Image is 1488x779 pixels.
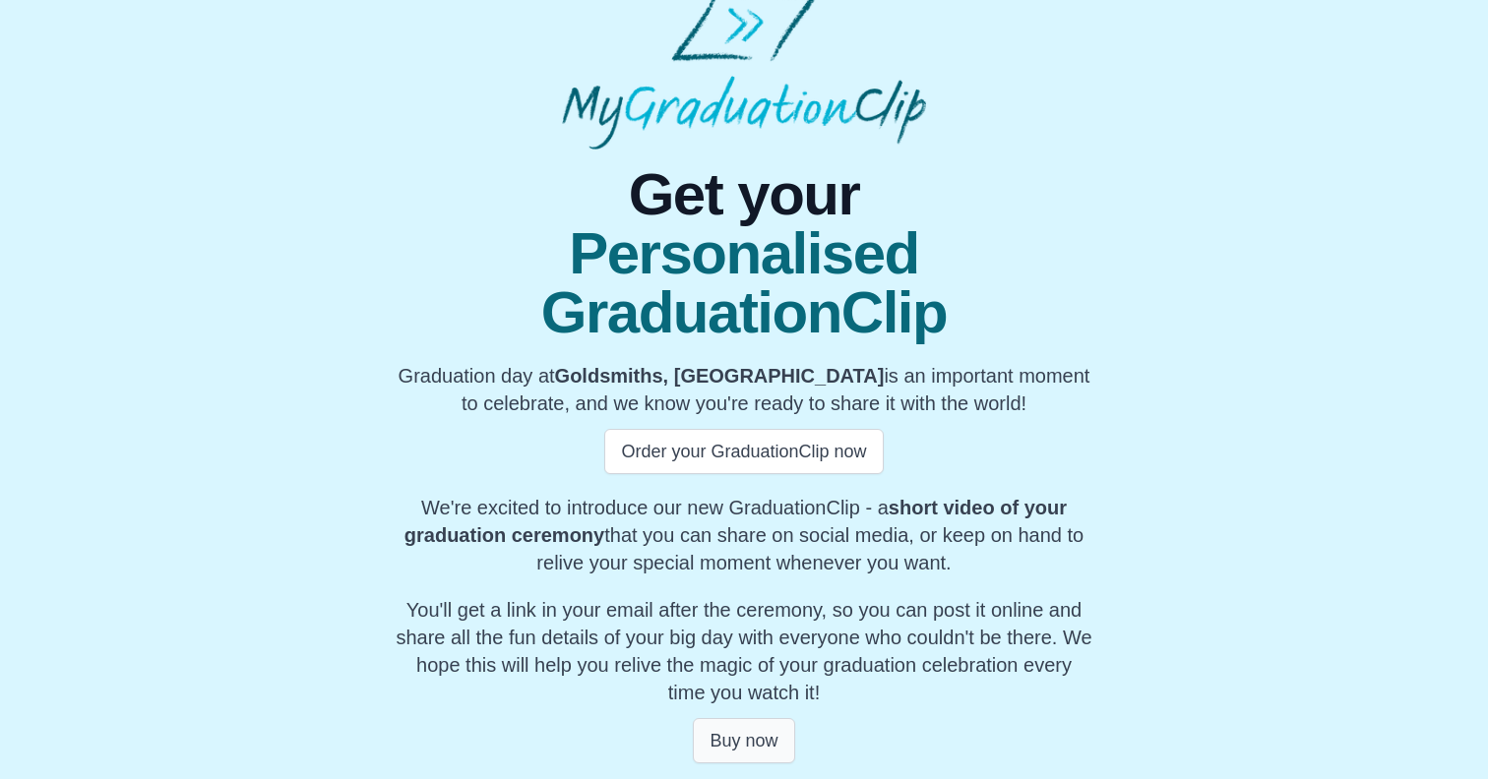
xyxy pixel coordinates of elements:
p: We're excited to introduce our new GraduationClip - a that you can share on social media, or keep... [396,494,1092,576]
button: Buy now [693,718,794,763]
b: Goldsmiths, [GEOGRAPHIC_DATA] [555,365,885,387]
p: Graduation day at is an important moment to celebrate, and we know you're ready to share it with ... [396,362,1092,417]
p: You'll get a link in your email after the ceremony, so you can post it online and share all the f... [396,596,1092,706]
span: Personalised GraduationClip [396,224,1092,342]
button: Order your GraduationClip now [604,429,883,474]
b: short video of your graduation ceremony [404,497,1067,546]
span: Get your [396,165,1092,224]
